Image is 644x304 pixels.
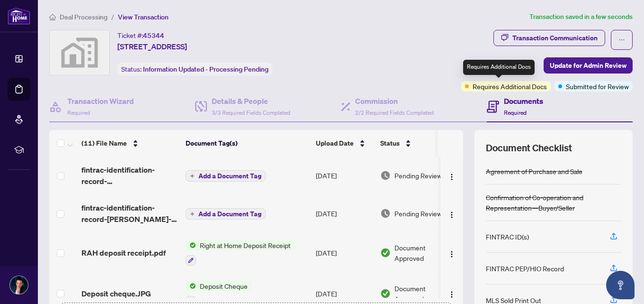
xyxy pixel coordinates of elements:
[394,170,442,181] span: Pending Review
[486,231,529,242] div: FINTRAC ID(s)
[186,240,295,266] button: Status IconRight at Home Deposit Receipt
[444,168,459,183] button: Logo
[380,170,391,181] img: Document Status
[355,109,434,116] span: 2/2 Required Fields Completed
[111,11,114,22] li: /
[444,206,459,221] button: Logo
[486,141,572,155] span: Document Checklist
[504,109,527,116] span: Required
[212,109,290,116] span: 3/3 Required Fields Completed
[444,286,459,301] button: Logo
[143,31,164,40] span: 45344
[448,291,456,298] img: Logo
[312,232,376,273] td: [DATE]
[8,7,30,25] img: logo
[67,95,134,107] h4: Transaction Wizard
[81,288,151,299] span: Deposit cheque.JPG
[81,138,127,148] span: (11) File Name
[212,95,290,107] h4: Details & People
[544,57,633,74] button: Update for Admin Review
[380,208,391,219] img: Document Status
[60,13,107,21] span: Deal Processing
[606,271,635,299] button: Open asap
[81,202,178,225] span: fintrac-identification-record-[PERSON_NAME]-a-gaudino-20250817-100148.pdf
[118,13,169,21] span: View Transaction
[394,283,453,304] span: Document Approved
[186,208,266,220] button: Add a Document Tag
[186,208,266,220] button: Add a Document Tag
[618,37,625,43] span: ellipsis
[190,212,195,216] span: plus
[10,276,28,294] img: Profile Icon
[444,245,459,260] button: Logo
[394,208,442,219] span: Pending Review
[186,240,196,250] img: Status Icon
[182,130,312,157] th: Document Tag(s)
[312,130,376,157] th: Upload Date
[529,11,633,22] article: Transaction saved in a few seconds
[312,157,376,194] td: [DATE]
[186,170,266,182] button: Add a Document Tag
[473,81,547,92] span: Requires Additional Docs
[50,30,109,75] img: svg%3e
[67,109,90,116] span: Required
[566,81,629,92] span: Submitted for Review
[312,194,376,232] td: [DATE]
[198,211,261,217] span: Add a Document Tag
[81,164,178,187] span: fintrac-identification-record-[PERSON_NAME]-20250817-100905.pdf
[355,95,434,107] h4: Commission
[81,247,166,258] span: RAH deposit receipt.pdf
[196,240,295,250] span: Right at Home Deposit Receipt
[504,95,543,107] h4: Documents
[186,281,196,291] img: Status Icon
[117,41,187,52] span: [STREET_ADDRESS]
[463,60,535,75] div: Requires Additional Docs
[550,58,626,73] span: Update for Admin Review
[186,170,266,182] button: Add a Document Tag
[198,173,261,179] span: Add a Document Tag
[486,192,621,213] div: Confirmation of Co-operation and Representation—Buyer/Seller
[190,174,195,178] span: plus
[486,263,564,274] div: FINTRAC PEP/HIO Record
[117,63,272,75] div: Status:
[49,14,56,20] span: home
[380,288,391,299] img: Document Status
[143,65,268,74] span: Information Updated - Processing Pending
[380,138,400,148] span: Status
[486,166,582,176] div: Agreement of Purchase and Sale
[394,242,453,263] span: Document Approved
[512,30,598,46] div: Transaction Communication
[493,30,605,46] button: Transaction Communication
[448,211,456,219] img: Logo
[196,281,251,291] span: Deposit Cheque
[380,248,391,258] img: Document Status
[448,250,456,258] img: Logo
[78,130,182,157] th: (11) File Name
[316,138,354,148] span: Upload Date
[117,30,164,41] div: Ticket #:
[376,130,457,157] th: Status
[448,173,456,181] img: Logo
